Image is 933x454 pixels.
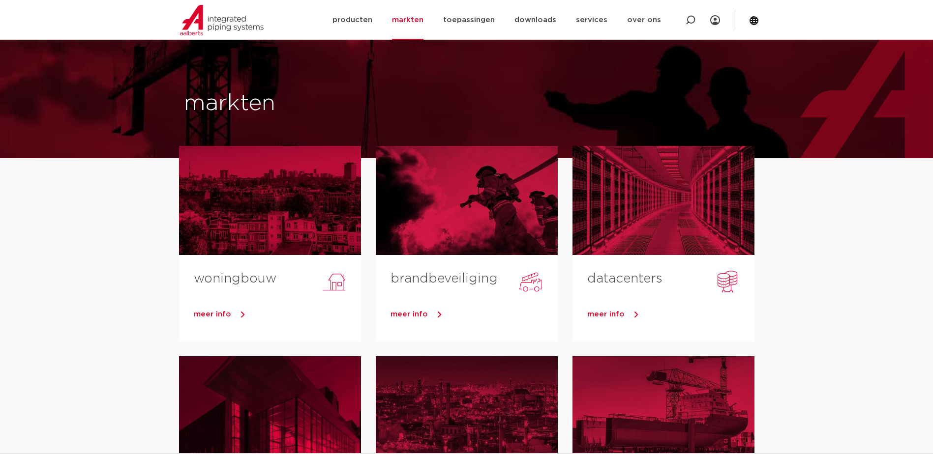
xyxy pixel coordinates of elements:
a: brandbeveiliging [391,272,498,285]
a: datacenters [587,272,662,285]
a: meer info [391,307,558,322]
span: meer info [391,311,428,318]
a: meer info [194,307,361,322]
a: meer info [587,307,754,322]
span: meer info [194,311,231,318]
a: woningbouw [194,272,276,285]
h1: markten [184,88,462,119]
span: meer info [587,311,625,318]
